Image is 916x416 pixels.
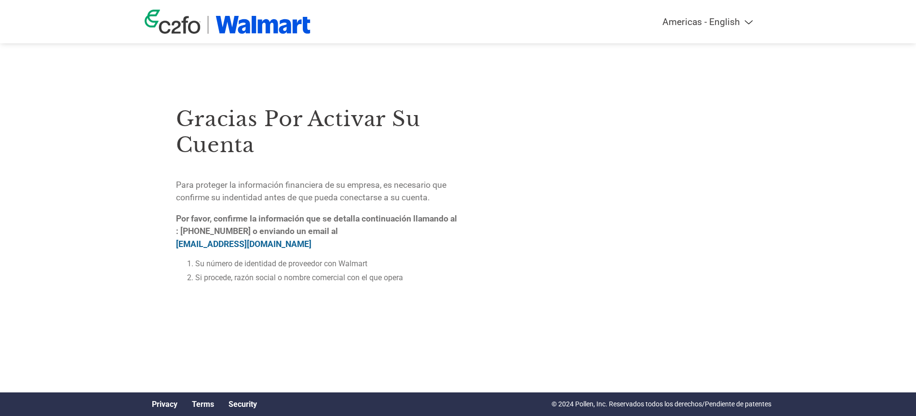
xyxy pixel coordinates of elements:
[176,191,461,226] strong: Por favor, confirme la información que se detalla continuación llamando al : [PHONE_NUMBER] o env...
[176,217,311,226] a: [EMAIL_ADDRESS][DOMAIN_NAME]
[216,16,310,34] img: Walmart
[229,400,257,409] a: Security
[195,250,481,260] li: Si procede, razón social o nombre comercial con el que opera
[537,63,740,325] img: activated
[176,83,481,135] h3: Gracias por activar su cuenta
[552,399,771,409] p: © 2024 Pollen, Inc. Reservados todos los derechos/Pendiente de patentes
[195,236,481,246] li: Su número de identidad de proveedor con Walmart
[145,10,201,34] img: c2fo logo
[192,400,214,409] a: Terms
[176,156,481,182] p: Para proteger la información financiera de su empresa, es necesario que confirme su indentidad an...
[152,400,177,409] a: Privacy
